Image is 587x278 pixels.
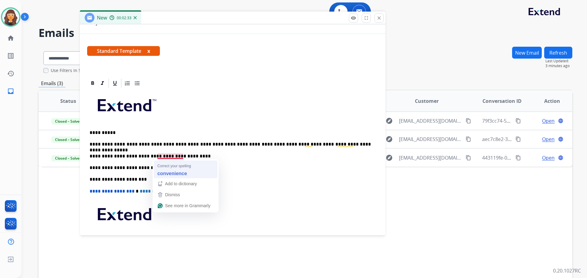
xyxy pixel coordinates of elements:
[364,15,369,21] mat-icon: fullscreen
[7,70,14,77] mat-icon: history
[51,136,85,143] span: Closed – Solved
[399,117,462,125] span: [EMAIL_ADDRESS][DOMAIN_NAME]
[515,136,521,142] mat-icon: content_copy
[97,14,107,21] span: New
[147,47,150,55] button: x
[87,46,160,56] span: Standard Template
[482,97,522,105] span: Conversation ID
[51,67,93,74] label: Use Filters In Search
[482,154,573,161] span: 443119fe-05fa-4f6d-bfb3-2844197b066e
[133,79,142,88] div: Bullet List
[87,89,378,270] div: To enrich screen reader interactions, please activate Accessibility in Grammarly extension settings
[7,34,14,42] mat-icon: home
[51,118,85,125] span: Closed – Solved
[542,154,555,161] span: Open
[482,117,574,124] span: 79f3cc74-504e-487d-9a58-c5571532a889
[2,9,19,26] img: avatar
[466,136,471,142] mat-icon: content_copy
[386,117,393,125] mat-icon: explore
[60,97,76,105] span: Status
[7,88,14,95] mat-icon: inbox
[39,80,65,87] p: Emails (3)
[558,136,563,142] mat-icon: language
[553,267,581,274] p: 0.20.1027RC
[545,59,572,63] span: Last Updated:
[386,154,393,161] mat-icon: explore
[123,79,132,88] div: Ordered List
[522,90,572,112] th: Action
[376,15,382,21] mat-icon: close
[39,27,572,39] h2: Emails
[466,118,471,124] mat-icon: content_copy
[515,155,521,161] mat-icon: content_copy
[399,154,462,161] span: [EMAIL_ADDRESS][DOMAIN_NAME]
[98,79,107,88] div: Italic
[399,135,462,143] span: [EMAIL_ADDRESS][DOMAIN_NAME]
[110,79,120,88] div: Underline
[117,16,131,20] span: 00:02:33
[542,117,555,125] span: Open
[544,47,572,59] button: Refresh
[542,135,555,143] span: Open
[515,118,521,124] mat-icon: content_copy
[351,15,356,21] mat-icon: remove_red_eye
[51,155,85,161] span: Closed – Solved
[7,52,14,60] mat-icon: list_alt
[558,155,563,161] mat-icon: language
[88,79,97,88] div: Bold
[482,136,574,143] span: aec7c8e2-3bc3-4355-9066-aa89317407f8
[386,135,393,143] mat-icon: explore
[415,97,439,105] span: Customer
[545,63,572,68] span: 3 minutes ago
[466,155,471,161] mat-icon: content_copy
[512,47,542,59] button: New Email
[558,118,563,124] mat-icon: language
